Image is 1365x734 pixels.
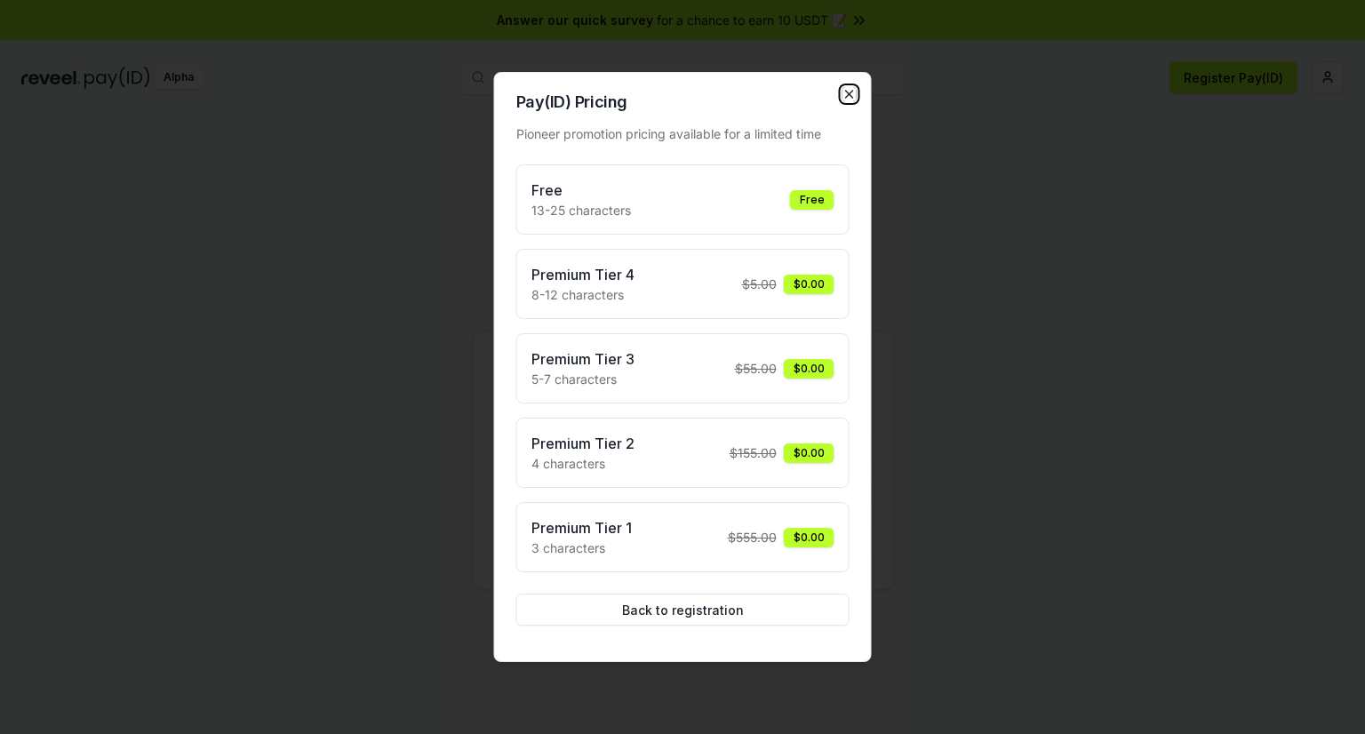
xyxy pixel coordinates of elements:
[516,594,850,626] button: Back to registration
[531,370,635,388] p: 5-7 characters
[742,275,777,293] span: $ 5.00
[790,190,834,210] div: Free
[784,443,834,463] div: $0.00
[784,528,834,547] div: $0.00
[516,94,850,110] h2: Pay(ID) Pricing
[531,454,635,473] p: 4 characters
[784,359,834,379] div: $0.00
[516,124,850,143] div: Pioneer promotion pricing available for a limited time
[531,264,635,285] h3: Premium Tier 4
[531,180,631,201] h3: Free
[531,201,631,219] p: 13-25 characters
[531,348,635,370] h3: Premium Tier 3
[531,285,635,304] p: 8-12 characters
[728,528,777,547] span: $ 555.00
[730,443,777,462] span: $ 155.00
[735,359,777,378] span: $ 55.00
[784,275,834,294] div: $0.00
[531,517,632,539] h3: Premium Tier 1
[531,539,632,557] p: 3 characters
[531,433,635,454] h3: Premium Tier 2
